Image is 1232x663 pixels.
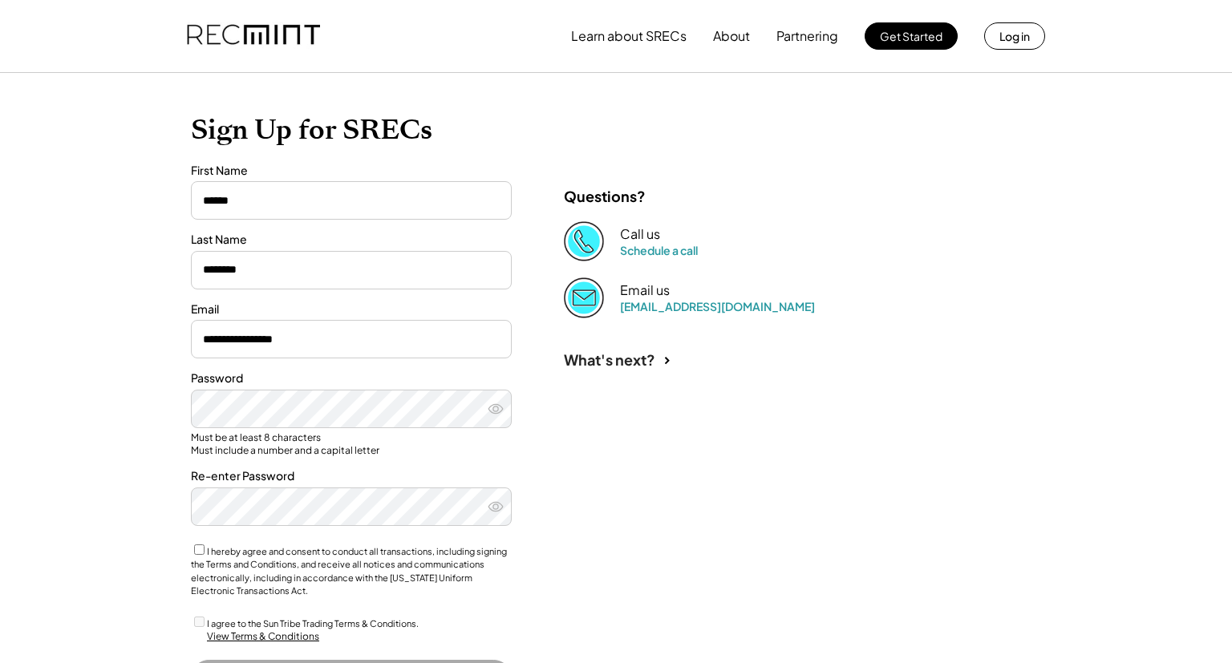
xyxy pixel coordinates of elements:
div: What's next? [564,350,655,369]
div: Call us [620,226,660,243]
img: Phone%20copy%403x.png [564,221,604,261]
button: About [713,20,750,52]
div: Must be at least 8 characters Must include a number and a capital letter [191,431,512,456]
button: Learn about SRECs [571,20,687,52]
div: Email [191,301,512,317]
div: First Name [191,163,512,179]
button: Get Started [865,22,958,50]
button: Partnering [776,20,838,52]
a: Schedule a call [620,243,698,257]
div: Last Name [191,232,512,248]
a: [EMAIL_ADDRESS][DOMAIN_NAME] [620,299,815,313]
button: Log in [984,22,1045,50]
img: Email%202%403x.png [564,277,604,317]
div: Re-enter Password [191,468,512,484]
div: Password [191,370,512,386]
img: recmint-logotype%403x.png [187,9,320,63]
label: I agree to the Sun Tribe Trading Terms & Conditions. [207,618,419,629]
div: View Terms & Conditions [207,630,319,644]
h1: Sign Up for SRECs [191,113,1041,147]
div: Questions? [564,187,646,205]
label: I hereby agree and consent to conduct all transactions, including signing the Terms and Condition... [191,546,507,596]
div: Email us [620,282,670,299]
